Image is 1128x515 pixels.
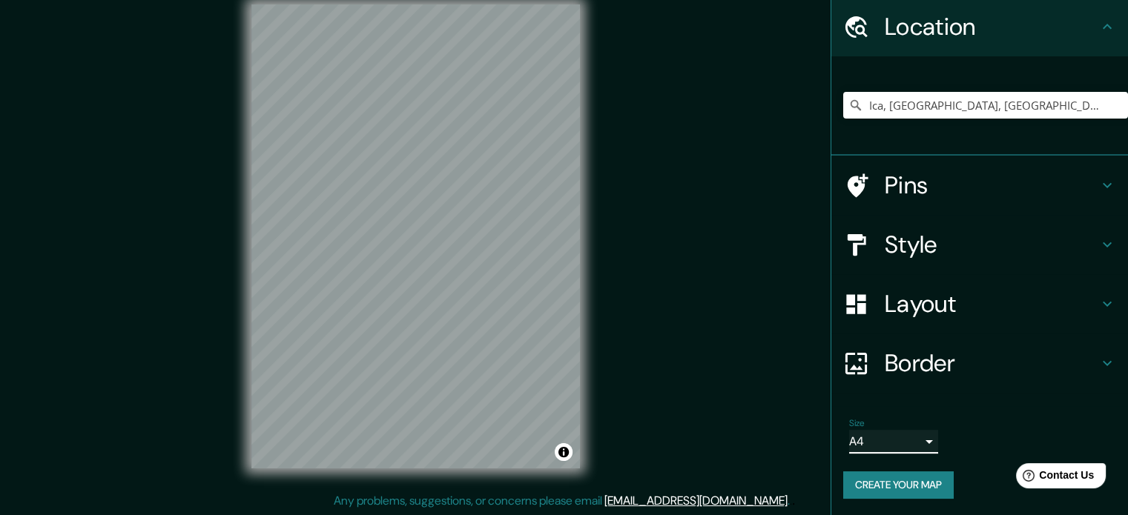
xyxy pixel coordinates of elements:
div: Pins [831,156,1128,215]
div: Border [831,333,1128,393]
h4: Layout [885,289,1098,319]
div: Style [831,215,1128,274]
h4: Location [885,12,1098,41]
div: . [792,492,795,510]
canvas: Map [251,4,580,468]
h4: Pins [885,170,1098,200]
button: Create your map [843,471,954,499]
div: A4 [849,430,938,453]
label: Size [849,417,865,430]
a: [EMAIL_ADDRESS][DOMAIN_NAME] [604,493,788,508]
h4: Border [885,348,1098,378]
button: Toggle attribution [555,443,573,461]
div: Layout [831,274,1128,333]
div: . [790,492,792,510]
iframe: Help widget launcher [996,457,1112,499]
input: Pick your city or area [843,92,1128,119]
h4: Style [885,230,1098,259]
p: Any problems, suggestions, or concerns please email . [334,492,790,510]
